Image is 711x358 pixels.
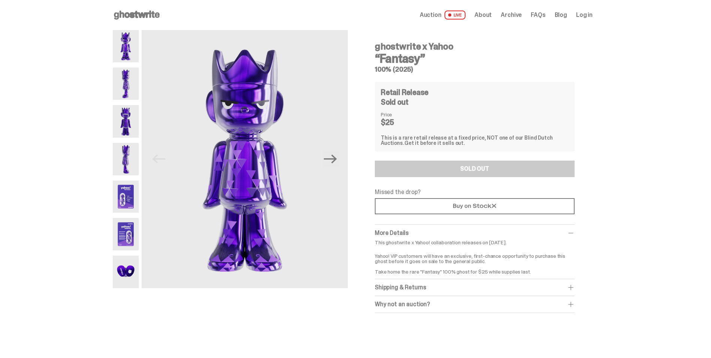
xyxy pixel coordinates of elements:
h4: ghostwrite x Yahoo [375,42,575,51]
div: Sold out [381,98,569,106]
div: SOLD OUT [460,166,489,172]
img: Yahoo-HG---3.png [113,105,139,137]
img: Yahoo-HG---4.png [113,143,139,175]
span: More Details [375,229,409,237]
div: Why not an auction? [375,301,575,308]
h4: Retail Release [381,89,428,96]
div: This is a rare retail release at a fixed price, NOT one of our Blind Dutch Auctions. [381,135,569,146]
span: LIVE [445,11,466,20]
img: Yahoo-HG---7.png [113,256,139,288]
button: Next [322,151,339,167]
img: Yahoo-HG---1.png [113,30,139,62]
a: About [474,12,492,18]
a: Archive [501,12,522,18]
h3: “Fantasy” [375,53,575,65]
dd: $25 [381,119,418,126]
div: Shipping & Returns [375,284,575,291]
dt: Price [381,112,418,117]
img: Yahoo-HG---1.png [142,30,348,288]
a: FAQs [531,12,545,18]
button: SOLD OUT [375,161,575,177]
span: Auction [420,12,442,18]
p: Missed the drop? [375,189,575,195]
span: Get it before it sells out. [404,140,465,146]
h5: 100% (2025) [375,66,575,73]
a: Blog [555,12,567,18]
a: Auction LIVE [420,11,466,20]
a: Log in [576,12,593,18]
p: This ghostwrite x Yahoo! collaboration releases on [DATE]. [375,240,575,245]
img: Yahoo-HG---6.png [113,218,139,250]
img: Yahoo-HG---5.png [113,181,139,213]
p: Yahoo! VIP customers will have an exclusive, first-chance opportunity to purchase this ghost befo... [375,248,575,274]
img: Yahoo-HG---2.png [113,68,139,100]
